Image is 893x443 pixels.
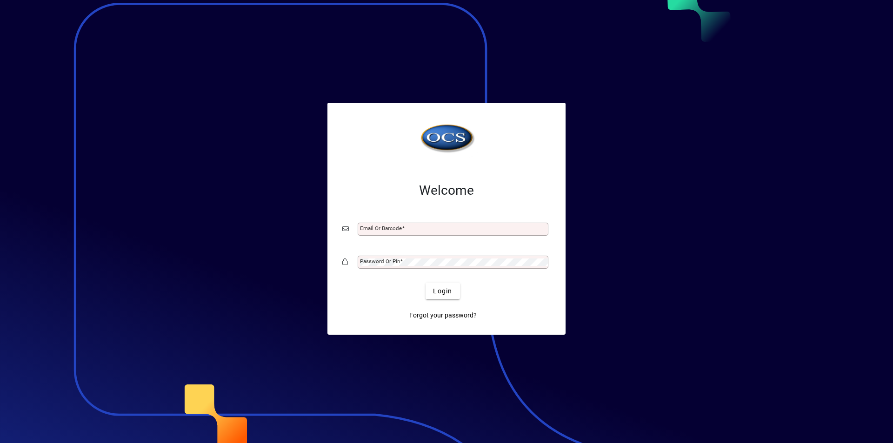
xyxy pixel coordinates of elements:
a: Forgot your password? [406,307,480,324]
span: Login [433,286,452,296]
mat-label: Password or Pin [360,258,400,264]
mat-label: Email or Barcode [360,225,402,231]
button: Login [426,283,460,299]
span: Forgot your password? [409,311,477,320]
h2: Welcome [342,183,551,198]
